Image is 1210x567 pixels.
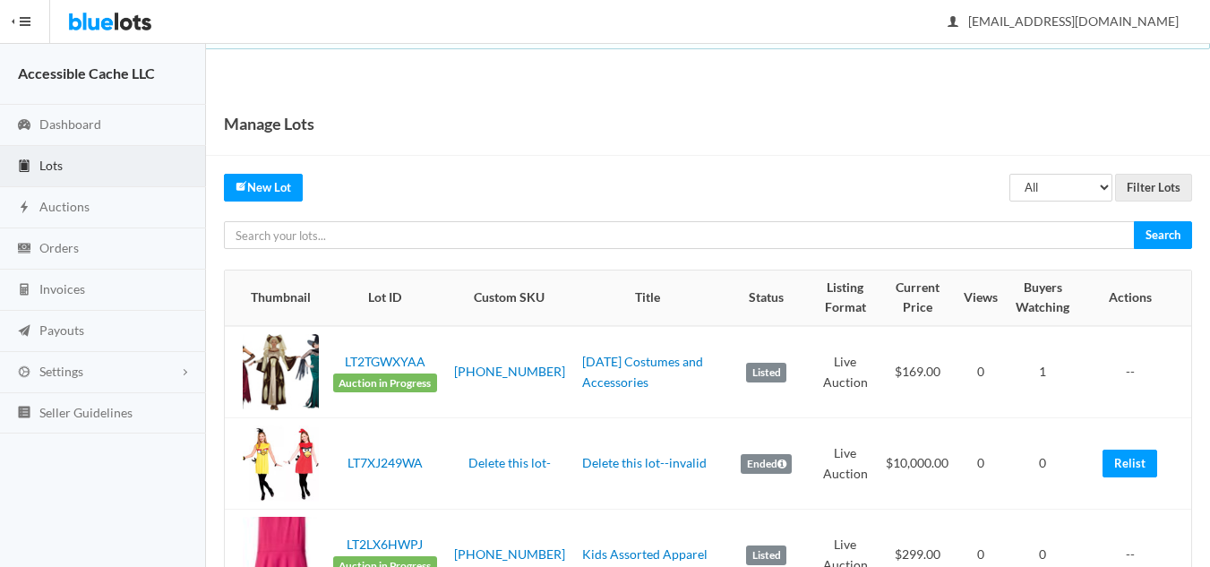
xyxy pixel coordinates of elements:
a: Delete this lot--invalid [582,455,707,470]
th: Custom SKU [444,271,575,326]
span: Dashboard [39,116,101,132]
th: Actions [1080,271,1191,326]
td: Live Auction [812,418,878,510]
td: 0 [957,418,1005,510]
input: Search [1134,221,1192,249]
a: [PHONE_NUMBER] [454,364,565,379]
ion-icon: speedometer [15,117,33,134]
a: LT2TGWXYAA [345,354,425,369]
ion-icon: clipboard [15,159,33,176]
ion-icon: cog [15,365,33,382]
label: Listed [746,363,786,382]
span: Invoices [39,281,85,296]
a: LT2LX6HWPJ [347,537,423,552]
span: Seller Guidelines [39,405,133,420]
span: [EMAIL_ADDRESS][DOMAIN_NAME] [948,13,1179,29]
ion-icon: flash [15,200,33,217]
a: [DATE] Costumes and Accessories [582,354,703,390]
a: Delete this lot- [468,455,551,470]
ion-icon: create [236,180,247,192]
td: 0 [957,326,1005,418]
td: $169.00 [878,326,957,418]
ion-icon: cash [15,241,33,258]
strong: Accessible Cache LLC [18,64,155,82]
th: Listing Format [812,271,878,326]
label: Ended [741,454,792,474]
th: Title [575,271,721,326]
th: Status [720,271,812,326]
span: Settings [39,364,83,379]
td: 1 [1005,326,1080,418]
td: $10,000.00 [878,418,957,510]
th: Thumbnail [225,271,326,326]
a: LT7XJ249WA [348,455,423,470]
a: Relist [1103,450,1157,477]
label: Listed [746,546,786,565]
ion-icon: person [944,14,962,31]
span: Payouts [39,322,84,338]
td: 0 [1005,418,1080,510]
span: Auctions [39,199,90,214]
span: Orders [39,240,79,255]
a: [PHONE_NUMBER] [454,546,565,562]
ion-icon: list box [15,405,33,422]
a: Kids Assorted Apparel [582,546,708,562]
th: Current Price [878,271,957,326]
input: Search your lots... [224,221,1135,249]
ion-icon: paper plane [15,323,33,340]
input: Filter Lots [1115,174,1192,202]
span: Lots [39,158,63,173]
td: -- [1080,326,1191,418]
td: Live Auction [812,326,878,418]
span: Auction in Progress [333,374,437,393]
a: createNew Lot [224,174,303,202]
th: Buyers Watching [1005,271,1080,326]
ion-icon: calculator [15,282,33,299]
th: Views [957,271,1005,326]
h1: Manage Lots [224,110,314,137]
th: Lot ID [326,271,444,326]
